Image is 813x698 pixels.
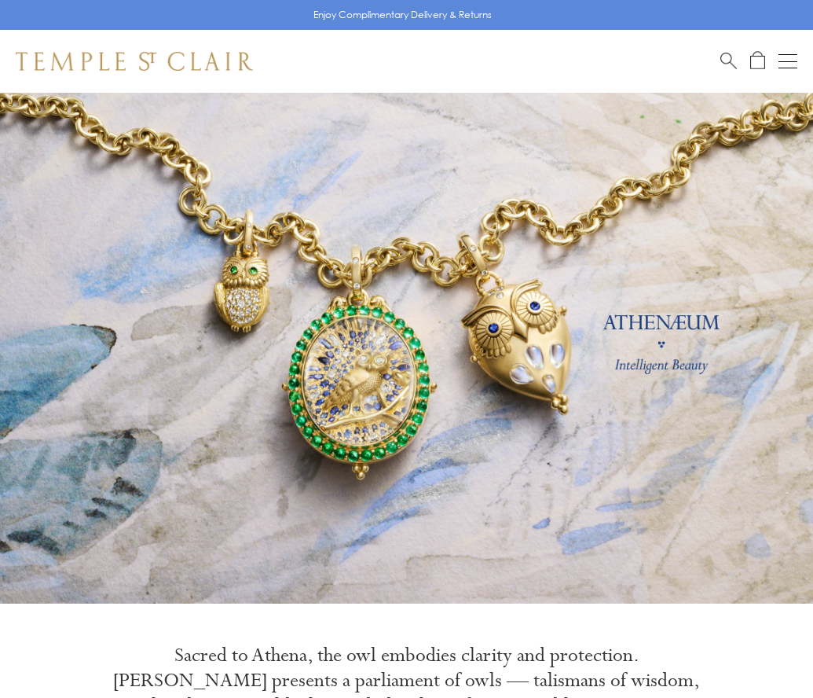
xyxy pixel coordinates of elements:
a: Open Shopping Bag [750,51,765,71]
a: Search [720,51,737,71]
p: Enjoy Complimentary Delivery & Returns [313,7,492,23]
button: Open navigation [778,52,797,71]
img: Temple St. Clair [16,52,253,71]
